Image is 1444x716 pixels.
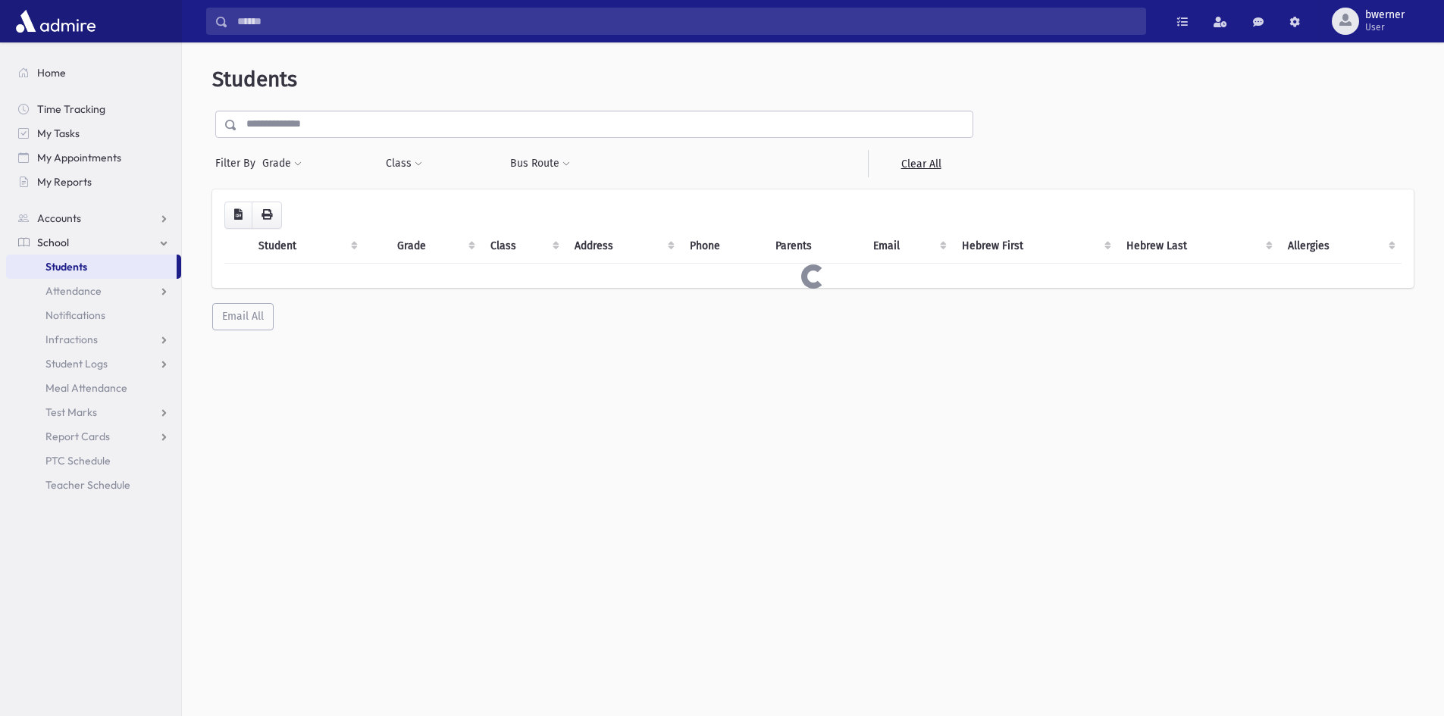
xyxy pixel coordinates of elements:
[37,175,92,189] span: My Reports
[509,150,571,177] button: Bus Route
[45,430,110,443] span: Report Cards
[45,454,111,467] span: PTC Schedule
[6,376,181,400] a: Meal Attendance
[228,8,1145,35] input: Search
[45,357,108,371] span: Student Logs
[6,303,181,327] a: Notifications
[224,202,252,229] button: CSV
[37,102,105,116] span: Time Tracking
[6,424,181,449] a: Report Cards
[45,260,87,274] span: Students
[6,145,181,170] a: My Appointments
[37,66,66,80] span: Home
[1117,229,1280,264] th: Hebrew Last
[1365,9,1405,21] span: bwerner
[45,284,102,298] span: Attendance
[6,352,181,376] a: Student Logs
[6,97,181,121] a: Time Tracking
[868,150,973,177] a: Clear All
[388,229,481,264] th: Grade
[12,6,99,36] img: AdmirePro
[6,449,181,473] a: PTC Schedule
[212,67,297,92] span: Students
[215,155,262,171] span: Filter By
[1279,229,1402,264] th: Allergies
[37,127,80,140] span: My Tasks
[37,236,69,249] span: School
[681,229,766,264] th: Phone
[6,400,181,424] a: Test Marks
[565,229,681,264] th: Address
[212,303,274,330] button: Email All
[6,230,181,255] a: School
[6,170,181,194] a: My Reports
[864,229,953,264] th: Email
[45,381,127,395] span: Meal Attendance
[6,61,181,85] a: Home
[1365,21,1405,33] span: User
[6,121,181,145] a: My Tasks
[6,473,181,497] a: Teacher Schedule
[6,327,181,352] a: Infractions
[766,229,864,264] th: Parents
[481,229,566,264] th: Class
[6,279,181,303] a: Attendance
[45,478,130,492] span: Teacher Schedule
[6,255,177,279] a: Students
[385,150,423,177] button: Class
[262,150,302,177] button: Grade
[37,151,121,164] span: My Appointments
[37,211,81,225] span: Accounts
[45,405,97,419] span: Test Marks
[45,333,98,346] span: Infractions
[45,308,105,322] span: Notifications
[252,202,282,229] button: Print
[953,229,1117,264] th: Hebrew First
[6,206,181,230] a: Accounts
[249,229,364,264] th: Student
